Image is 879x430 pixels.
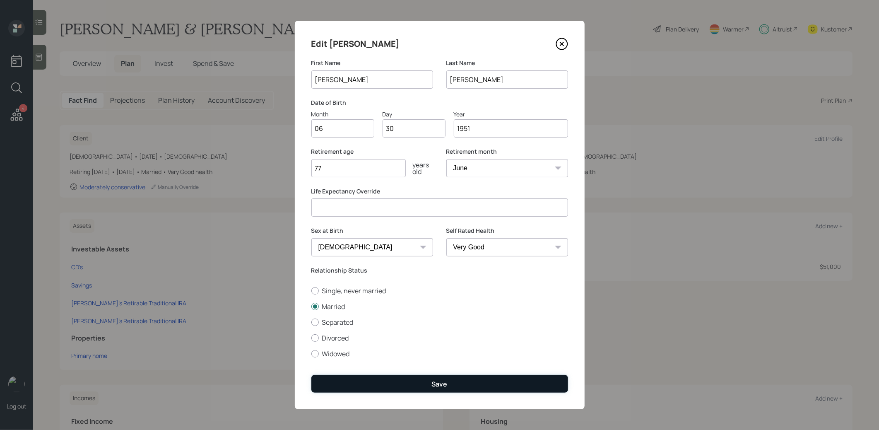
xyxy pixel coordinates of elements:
[311,318,568,327] label: Separated
[311,99,568,107] label: Date of Birth
[311,375,568,393] button: Save
[406,162,433,175] div: years old
[383,110,446,118] div: Day
[454,110,568,118] div: Year
[311,187,568,196] label: Life Expectancy Override
[432,379,448,389] div: Save
[311,59,433,67] label: First Name
[311,227,433,235] label: Sex at Birth
[311,333,568,343] label: Divorced
[311,147,433,156] label: Retirement age
[311,119,374,138] input: Month
[383,119,446,138] input: Day
[446,59,568,67] label: Last Name
[311,349,568,358] label: Widowed
[311,110,374,118] div: Month
[454,119,568,138] input: Year
[311,286,568,295] label: Single, never married
[446,147,568,156] label: Retirement month
[311,302,568,311] label: Married
[446,227,568,235] label: Self Rated Health
[311,266,568,275] label: Relationship Status
[311,37,400,51] h4: Edit [PERSON_NAME]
